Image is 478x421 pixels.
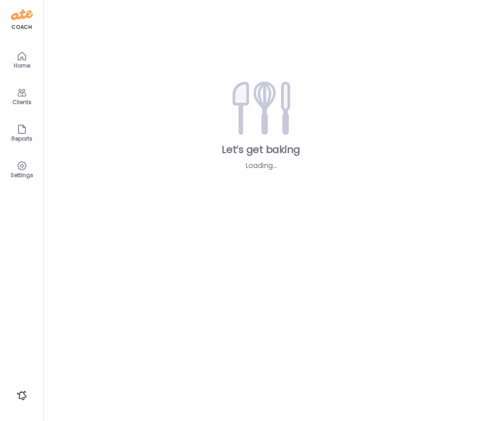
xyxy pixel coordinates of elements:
[11,23,32,31] div: coach
[5,136,38,142] div: Reports
[197,160,325,171] div: Loading...
[5,99,38,105] div: Clients
[5,63,38,68] div: Home
[11,7,33,22] img: ate
[5,172,38,178] div: Settings
[58,143,463,157] div: Let’s get baking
